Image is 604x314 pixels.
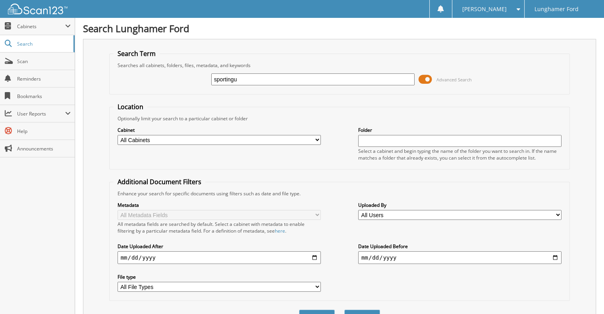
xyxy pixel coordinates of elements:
[358,148,562,161] div: Select a cabinet and begin typing the name of the folder you want to search in. If the name match...
[118,251,321,264] input: start
[114,102,147,111] legend: Location
[275,227,285,234] a: here
[118,221,321,234] div: All metadata fields are searched by default. Select a cabinet with metadata to enable filtering b...
[118,127,321,133] label: Cabinet
[118,202,321,208] label: Metadata
[118,274,321,280] label: File type
[114,62,566,69] div: Searches all cabinets, folders, files, metadata, and keywords
[462,7,507,12] span: [PERSON_NAME]
[114,177,205,186] legend: Additional Document Filters
[17,128,71,135] span: Help
[17,93,71,100] span: Bookmarks
[358,202,562,208] label: Uploaded By
[358,127,562,133] label: Folder
[114,49,160,58] legend: Search Term
[17,110,65,117] span: User Reports
[564,276,604,314] iframe: Chat Widget
[17,145,71,152] span: Announcements
[118,243,321,250] label: Date Uploaded After
[436,77,472,83] span: Advanced Search
[17,58,71,65] span: Scan
[535,7,579,12] span: Lunghamer Ford
[17,75,71,82] span: Reminders
[17,23,65,30] span: Cabinets
[114,190,566,197] div: Enhance your search for specific documents using filters such as date and file type.
[358,251,562,264] input: end
[17,40,69,47] span: Search
[8,4,68,14] img: scan123-logo-white.svg
[83,22,596,35] h1: Search Lunghamer Ford
[358,243,562,250] label: Date Uploaded Before
[114,115,566,122] div: Optionally limit your search to a particular cabinet or folder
